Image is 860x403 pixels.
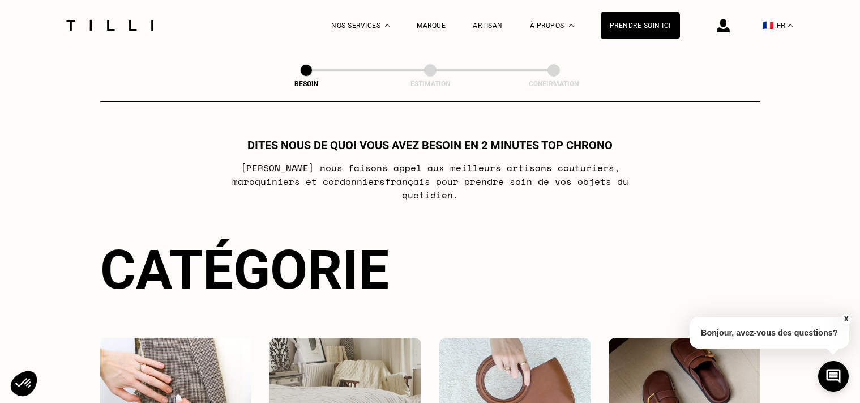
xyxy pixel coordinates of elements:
div: Confirmation [497,80,610,88]
img: Menu déroulant à propos [569,24,574,27]
a: Marque [417,22,446,29]
img: menu déroulant [788,24,793,27]
h1: Dites nous de quoi vous avez besoin en 2 minutes top chrono [247,138,613,152]
div: Estimation [374,80,487,88]
div: Catégorie [100,238,760,302]
button: X [840,313,852,325]
span: 🇫🇷 [763,20,774,31]
p: [PERSON_NAME] nous faisons appel aux meilleurs artisans couturiers , maroquiniers et cordonniers ... [206,161,654,202]
div: Besoin [250,80,363,88]
img: Logo du service de couturière Tilli [62,20,157,31]
a: Artisan [473,22,503,29]
a: Prendre soin ici [601,12,680,39]
p: Bonjour, avez-vous des questions? [690,317,849,349]
img: Menu déroulant [385,24,390,27]
img: icône connexion [717,19,730,32]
